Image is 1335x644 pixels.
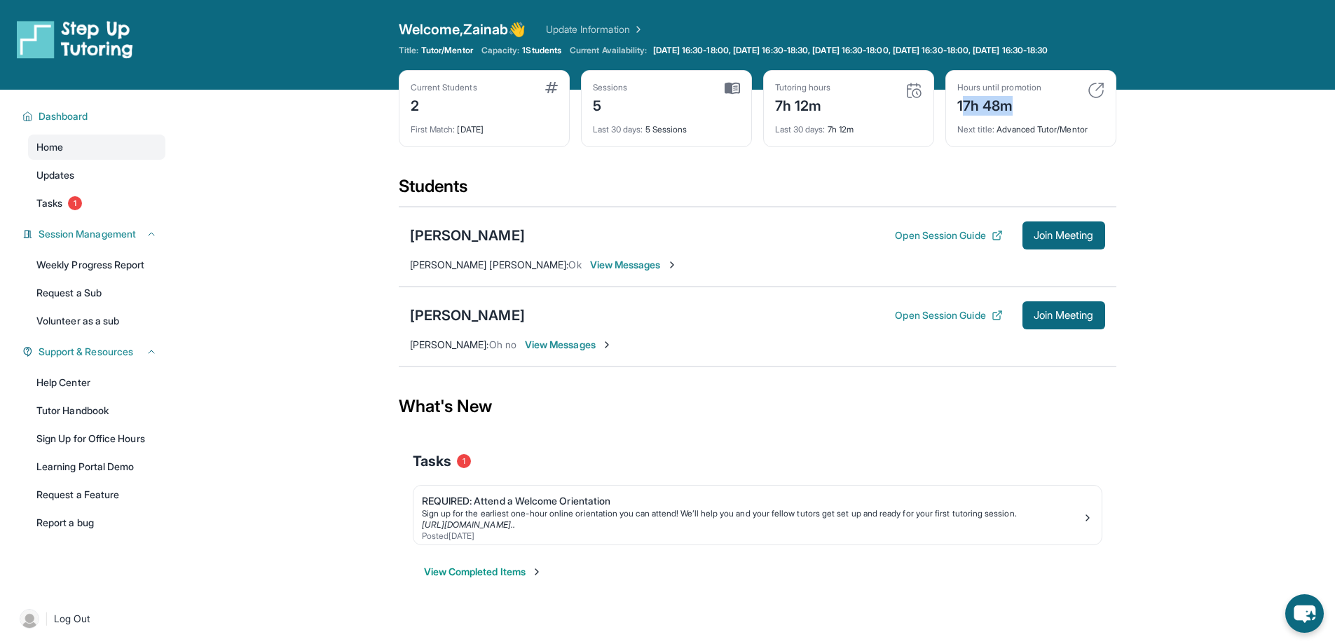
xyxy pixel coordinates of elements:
div: 7h 12m [775,93,831,116]
div: Sign up for the earliest one-hour online orientation you can attend! We’ll help you and your fell... [422,508,1082,519]
span: Support & Resources [39,345,133,359]
button: Dashboard [33,109,157,123]
span: 1 [68,196,82,210]
span: Home [36,140,63,154]
img: card [1088,82,1104,99]
div: [PERSON_NAME] [410,306,525,325]
img: card [905,82,922,99]
a: [URL][DOMAIN_NAME].. [422,519,515,530]
div: Advanced Tutor/Mentor [957,116,1104,135]
span: First Match : [411,124,456,135]
span: Current Availability: [570,45,647,56]
button: Join Meeting [1022,221,1105,249]
div: 2 [411,93,477,116]
button: Open Session Guide [895,308,1002,322]
span: 1 Students [522,45,561,56]
button: Join Meeting [1022,301,1105,329]
span: Next title : [957,124,995,135]
img: Chevron-Right [666,259,678,270]
div: 7h 12m [775,116,922,135]
a: Update Information [546,22,644,36]
span: Tasks [36,196,62,210]
span: Capacity: [481,45,520,56]
a: [DATE] 16:30-18:00, [DATE] 16:30-18:30, [DATE] 16:30-18:00, [DATE] 16:30-18:00, [DATE] 16:30-18:30 [650,45,1051,56]
a: Volunteer as a sub [28,308,165,334]
a: Request a Feature [28,482,165,507]
span: Last 30 days : [775,124,826,135]
span: Last 30 days : [593,124,643,135]
div: Posted [DATE] [422,530,1082,542]
button: chat-button [1285,594,1324,633]
span: [PERSON_NAME] [PERSON_NAME] : [410,259,569,270]
a: Sign Up for Office Hours [28,426,165,451]
a: Tutor Handbook [28,398,165,423]
div: [PERSON_NAME] [410,226,525,245]
button: Open Session Guide [895,228,1002,242]
div: 17h 48m [957,93,1041,116]
span: Title: [399,45,418,56]
span: Dashboard [39,109,88,123]
span: Log Out [54,612,90,626]
span: View Messages [590,258,678,272]
a: Weekly Progress Report [28,252,165,278]
a: |Log Out [14,603,165,634]
a: Help Center [28,370,165,395]
a: REQUIRED: Attend a Welcome OrientationSign up for the earliest one-hour online orientation you ca... [413,486,1102,544]
a: Tasks1 [28,191,165,216]
button: View Completed Items [424,565,542,579]
span: Ok [568,259,581,270]
div: Hours until promotion [957,82,1041,93]
span: 1 [457,454,471,468]
span: View Messages [525,338,612,352]
a: Updates [28,163,165,188]
span: Join Meeting [1034,311,1094,320]
img: card [545,82,558,93]
img: logo [17,20,133,59]
div: REQUIRED: Attend a Welcome Orientation [422,494,1082,508]
div: 5 [593,93,628,116]
span: Oh no [489,338,516,350]
span: Welcome, Zainab 👋 [399,20,526,39]
span: Updates [36,168,75,182]
div: [DATE] [411,116,558,135]
a: Learning Portal Demo [28,454,165,479]
button: Session Management [33,227,157,241]
div: Students [399,175,1116,206]
div: Tutoring hours [775,82,831,93]
a: Report a bug [28,510,165,535]
img: user-img [20,609,39,629]
span: Tasks [413,451,451,471]
img: Chevron Right [630,22,644,36]
img: Chevron-Right [601,339,612,350]
span: [PERSON_NAME] : [410,338,489,350]
span: Join Meeting [1034,231,1094,240]
a: Request a Sub [28,280,165,306]
span: | [45,610,48,627]
span: [DATE] 16:30-18:00, [DATE] 16:30-18:30, [DATE] 16:30-18:00, [DATE] 16:30-18:00, [DATE] 16:30-18:30 [653,45,1048,56]
div: Current Students [411,82,477,93]
span: Tutor/Mentor [421,45,473,56]
div: 5 Sessions [593,116,740,135]
button: Support & Resources [33,345,157,359]
div: What's New [399,376,1116,437]
img: card [725,82,740,95]
a: Home [28,135,165,160]
div: Sessions [593,82,628,93]
span: Session Management [39,227,136,241]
